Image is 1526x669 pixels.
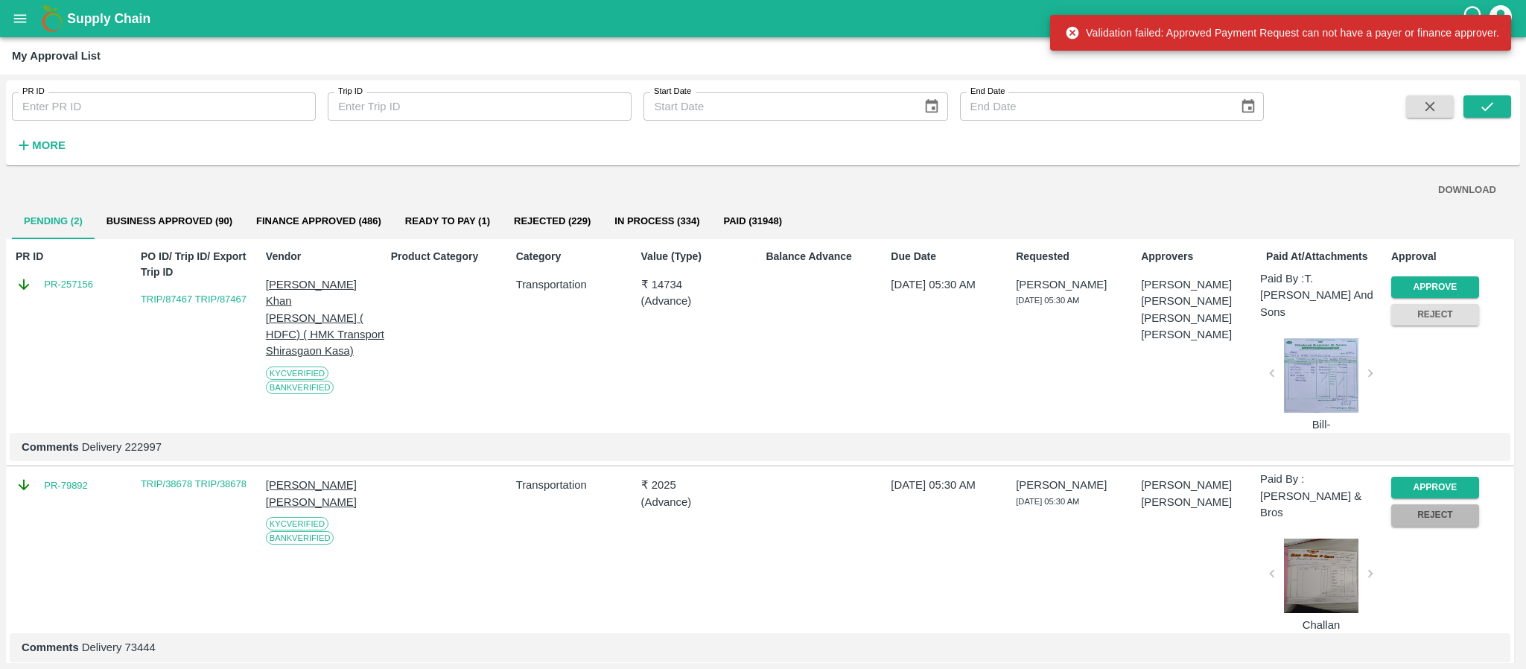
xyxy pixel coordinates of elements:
[1278,617,1364,633] p: Challan
[393,203,502,239] button: Ready To Pay (1)
[918,92,946,121] button: Choose date
[1016,296,1079,305] span: [DATE] 05:30 AM
[1487,3,1514,34] div: account of current user
[1141,276,1260,293] p: [PERSON_NAME]
[1141,310,1260,326] p: [PERSON_NAME]
[266,517,328,530] span: KYC Verified
[266,276,385,359] p: [PERSON_NAME] Khan [PERSON_NAME] ( HDFC) ( HMK Transport Shirasgaon Kasa)
[12,92,316,121] input: Enter PR ID
[1141,326,1260,343] p: [PERSON_NAME]
[22,439,1498,455] p: Delivery 222997
[1016,276,1135,293] p: [PERSON_NAME]
[141,478,247,489] a: TRIP/38678 TRIP/38678
[641,494,760,510] p: ( Advance )
[1391,477,1479,498] button: Approve
[3,1,37,36] button: open drawer
[338,86,363,98] label: Trip ID
[1141,494,1260,510] p: [PERSON_NAME]
[643,92,912,121] input: Start Date
[67,11,150,26] b: Supply Chain
[95,203,244,239] button: Business Approved (90)
[1065,19,1499,46] div: Validation failed: Approved Payment Request can not have a payer or finance approver.
[641,249,760,264] p: Value (Type)
[1234,92,1262,121] button: Choose date
[711,203,794,239] button: Paid (31948)
[1016,477,1135,493] p: [PERSON_NAME]
[16,249,135,264] p: PR ID
[266,531,334,545] span: Bank Verified
[12,203,95,239] button: Pending (2)
[22,441,79,453] b: Comments
[1391,249,1510,264] p: Approval
[1278,416,1364,433] p: Bill-
[141,249,260,280] p: PO ID/ Trip ID/ Export Trip ID
[391,249,510,264] p: Product Category
[1016,249,1135,264] p: Requested
[22,86,45,98] label: PR ID
[1016,497,1079,506] span: [DATE] 05:30 AM
[244,203,393,239] button: Finance Approved (486)
[891,477,1010,493] p: [DATE] 05:30 AM
[970,86,1005,98] label: End Date
[516,276,635,293] p: Transportation
[502,203,603,239] button: Rejected (229)
[22,641,79,653] b: Comments
[1391,304,1479,326] button: Reject
[603,203,711,239] button: In Process (334)
[328,92,632,121] input: Enter Trip ID
[37,4,67,34] img: logo
[44,478,88,493] a: PR-79892
[44,277,93,292] a: PR-257156
[1260,471,1385,521] p: Paid By : [PERSON_NAME] & Bros
[1141,477,1260,493] p: [PERSON_NAME]
[67,8,1461,29] a: Supply Chain
[32,139,66,151] strong: More
[641,477,760,493] p: ₹ 2025
[1141,249,1260,264] p: Approvers
[960,92,1228,121] input: End Date
[266,367,328,380] span: KYC Verified
[1461,5,1487,32] div: customer-support
[654,86,691,98] label: Start Date
[1266,249,1385,264] p: Paid At/Attachments
[1391,276,1479,298] button: Approve
[1391,504,1479,526] button: Reject
[266,381,334,394] span: Bank Verified
[266,249,385,264] p: Vendor
[891,249,1010,264] p: Due Date
[641,276,760,293] p: ₹ 14734
[266,477,385,510] p: [PERSON_NAME] [PERSON_NAME]
[1432,177,1502,203] button: DOWNLOAD
[516,249,635,264] p: Category
[22,639,1498,656] p: Delivery 73444
[1260,270,1385,320] p: Paid By : T.[PERSON_NAME] And Sons
[141,294,247,305] a: TRIP/87467 TRIP/87467
[641,293,760,309] p: ( Advance )
[12,133,69,158] button: More
[766,249,885,264] p: Balance Advance
[516,477,635,493] p: Transportation
[891,276,1010,293] p: [DATE] 05:30 AM
[1141,293,1260,309] p: [PERSON_NAME]
[12,46,101,66] div: My Approval List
